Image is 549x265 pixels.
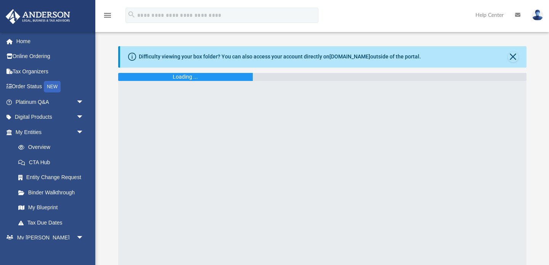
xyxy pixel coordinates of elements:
span: arrow_drop_down [76,124,91,140]
button: Close [508,52,518,62]
a: Online Ordering [5,49,95,64]
i: search [127,10,136,19]
a: [DOMAIN_NAME] [329,53,370,60]
a: Entity Change Request [11,170,95,185]
span: arrow_drop_down [76,110,91,125]
div: Difficulty viewing your box folder? You can also access your account directly on outside of the p... [139,53,421,61]
a: My [PERSON_NAME] Teamarrow_drop_down [5,230,91,255]
a: Home [5,34,95,49]
a: menu [103,15,112,20]
a: Digital Productsarrow_drop_down [5,110,95,125]
div: NEW [44,81,61,92]
span: arrow_drop_down [76,94,91,110]
img: User Pic [532,10,543,21]
a: Binder Walkthrough [11,185,95,200]
a: My Blueprint [11,200,91,215]
a: Platinum Q&Aarrow_drop_down [5,94,95,110]
a: Overview [11,140,95,155]
img: Anderson Advisors Platinum Portal [3,9,72,24]
a: Tax Due Dates [11,215,95,230]
div: Loading ... [173,73,198,81]
a: Tax Organizers [5,64,95,79]
a: CTA Hub [11,155,95,170]
span: arrow_drop_down [76,230,91,246]
i: menu [103,11,112,20]
a: My Entitiesarrow_drop_down [5,124,95,140]
a: Order StatusNEW [5,79,95,95]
